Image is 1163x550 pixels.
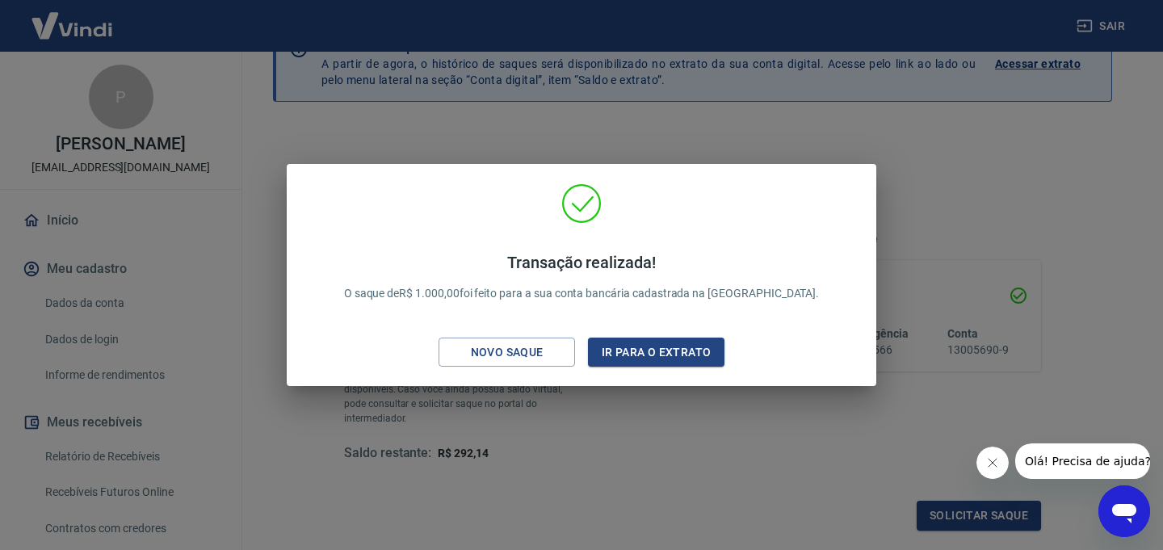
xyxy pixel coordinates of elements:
[344,253,820,302] p: O saque de R$ 1.000,00 foi feito para a sua conta bancária cadastrada na [GEOGRAPHIC_DATA].
[439,338,575,367] button: Novo saque
[1015,443,1150,479] iframe: Mensagem da empresa
[976,447,1009,479] iframe: Fechar mensagem
[344,253,820,272] h4: Transação realizada!
[1098,485,1150,537] iframe: Botão para abrir a janela de mensagens
[588,338,724,367] button: Ir para o extrato
[451,342,563,363] div: Novo saque
[10,11,136,24] span: Olá! Precisa de ajuda?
